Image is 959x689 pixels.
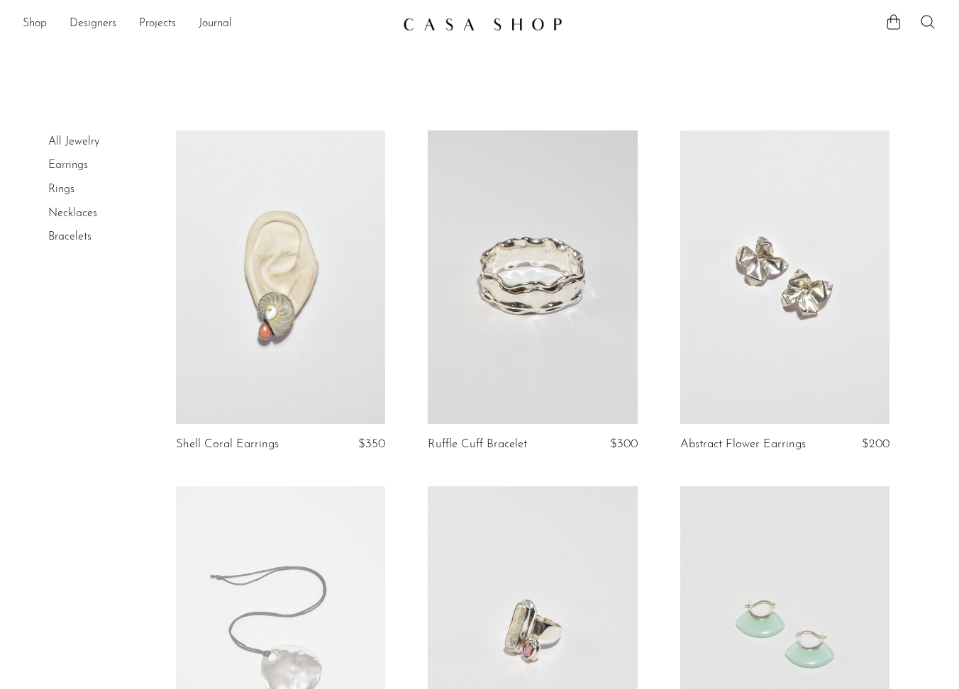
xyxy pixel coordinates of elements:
span: $350 [358,438,385,450]
a: Journal [199,15,232,33]
a: All Jewelry [48,136,99,147]
a: Projects [139,15,176,33]
a: Designers [70,15,116,33]
a: Shop [23,15,47,33]
a: Rings [48,184,74,195]
span: $300 [610,438,638,450]
span: $200 [862,438,889,450]
a: Shell Coral Earrings [176,438,279,451]
a: Ruffle Cuff Bracelet [428,438,527,451]
a: Bracelets [48,231,92,242]
a: Necklaces [48,208,97,219]
a: Abstract Flower Earrings [680,438,806,451]
a: Earrings [48,159,88,171]
ul: NEW HEADER MENU [23,12,392,36]
nav: Desktop navigation [23,12,392,36]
